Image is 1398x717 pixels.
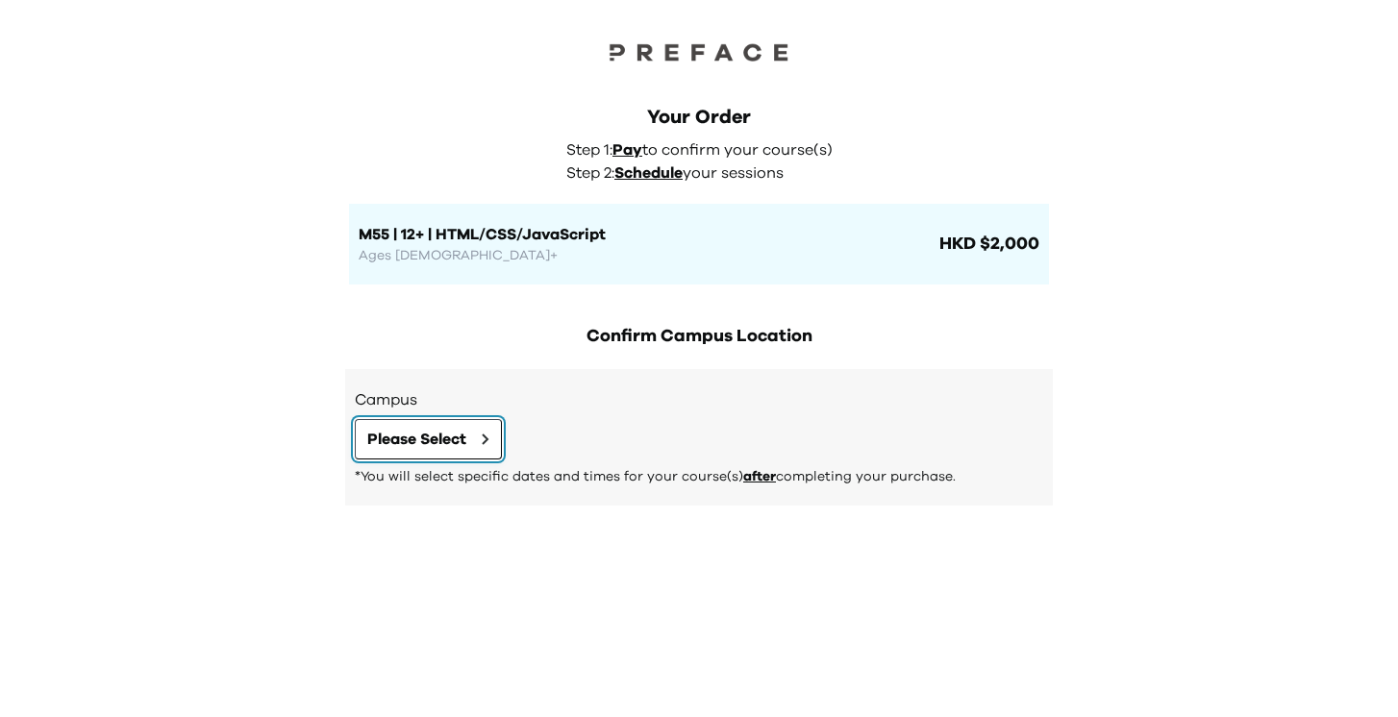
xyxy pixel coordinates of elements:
[349,104,1049,131] div: Your Order
[566,138,843,161] p: Step 1: to confirm your course(s)
[612,142,642,158] span: Pay
[359,246,936,265] p: Ages [DEMOGRAPHIC_DATA]+
[355,419,502,459] button: Please Select
[355,388,1043,411] h3: Campus
[614,165,683,181] span: Schedule
[355,467,1043,486] p: *You will select specific dates and times for your course(s) completing your purchase.
[359,223,936,246] h1: M55 | 12+ | HTML/CSS/JavaScript
[603,38,795,65] img: Preface Logo
[743,470,776,483] span: after
[566,161,843,185] p: Step 2: your sessions
[345,323,1053,350] h2: Confirm Campus Location
[367,428,466,451] span: Please Select
[936,231,1039,258] span: HKD $2,000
